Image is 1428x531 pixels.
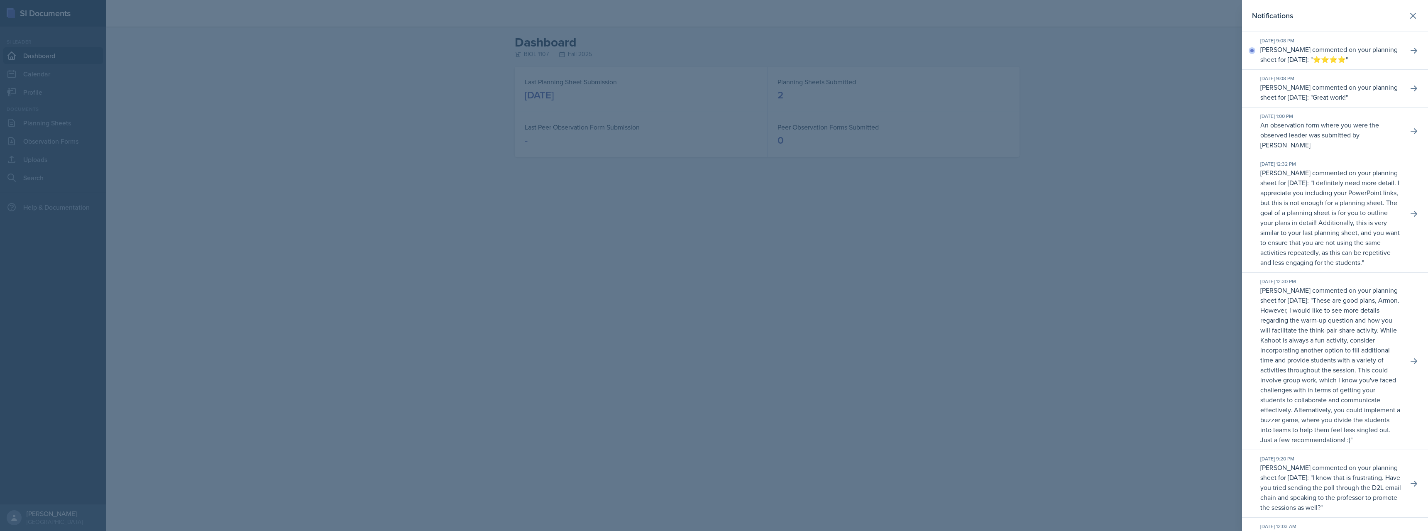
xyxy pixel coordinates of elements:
[1260,285,1401,445] p: [PERSON_NAME] commented on your planning sheet for [DATE]: " "
[1260,296,1400,444] p: These are good plans, Armon. However, I would like to see more details regarding the warm-up ques...
[1260,113,1401,120] div: [DATE] 1:00 PM
[1260,160,1401,168] div: [DATE] 12:32 PM
[1260,473,1401,512] p: I know that is frustrating. Have you tried sending the poll through the D2L email chain and speak...
[1260,523,1401,530] div: [DATE] 12:03 AM
[1260,82,1401,102] p: [PERSON_NAME] commented on your planning sheet for [DATE]: " "
[1252,10,1293,22] h2: Notifications
[1260,168,1401,267] p: [PERSON_NAME] commented on your planning sheet for [DATE]: " "
[1260,44,1401,64] p: [PERSON_NAME] commented on your planning sheet for [DATE]: " "
[1260,455,1401,462] div: [DATE] 9:20 PM
[1260,178,1400,267] p: I definitely need more detail. I appreciate you including your PowerPoint links, but this is not ...
[1260,462,1401,512] p: [PERSON_NAME] commented on your planning sheet for [DATE]: " "
[1313,55,1346,64] p: ⭐⭐⭐⭐
[1313,93,1346,102] p: Great work!
[1260,37,1401,44] div: [DATE] 9:08 PM
[1260,120,1401,150] p: An observation form where you were the observed leader was submitted by [PERSON_NAME]
[1260,75,1401,82] div: [DATE] 9:08 PM
[1260,278,1401,285] div: [DATE] 12:30 PM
